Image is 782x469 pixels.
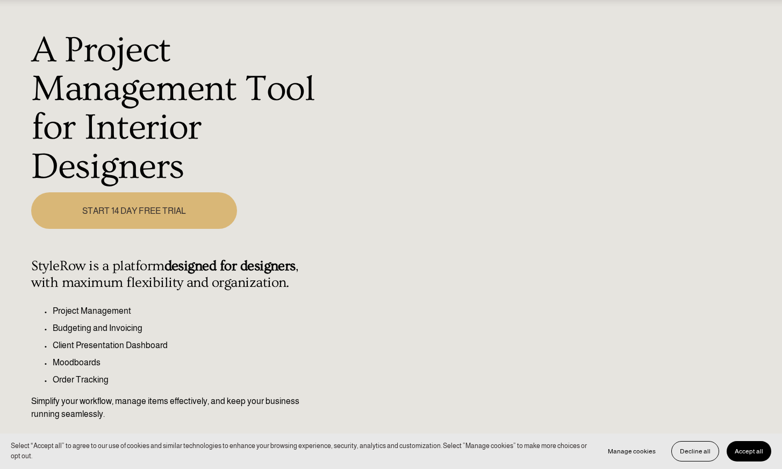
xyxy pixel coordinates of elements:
span: Accept all [735,448,763,455]
span: Manage cookies [608,448,656,455]
a: START 14 DAY FREE TRIAL [31,192,237,229]
h4: StyleRow is a platform , with maximum flexibility and organization. [31,258,327,291]
button: Accept all [727,441,771,461]
p: Client Presentation Dashboard [53,339,327,352]
span: Decline all [680,448,711,455]
p: Moodboards [53,356,327,369]
button: Manage cookies [600,441,664,461]
p: Select “Accept all” to agree to our use of cookies and similar technologies to enhance your brows... [11,441,589,461]
strong: designed for designers [164,258,296,274]
p: Budgeting and Invoicing [53,322,327,335]
button: Decline all [671,441,719,461]
p: Project Management [53,305,327,318]
p: Simplify your workflow, manage items effectively, and keep your business running seamlessly. [31,395,327,421]
h1: A Project Management Tool for Interior Designers [31,31,327,186]
p: Order Tracking [53,373,327,386]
